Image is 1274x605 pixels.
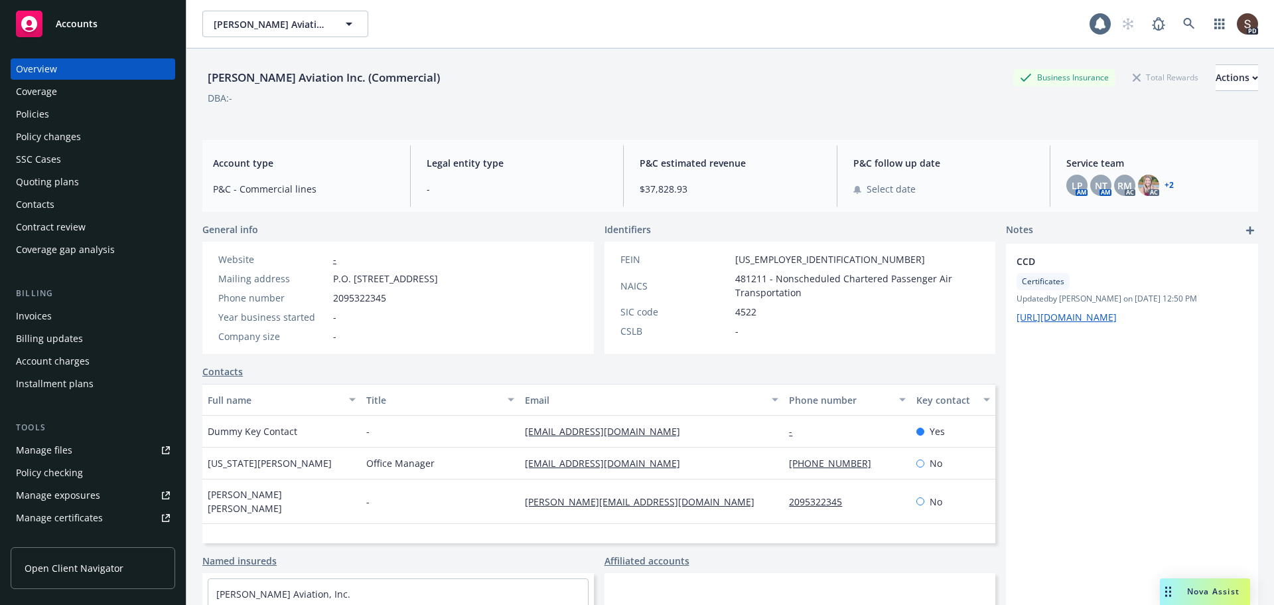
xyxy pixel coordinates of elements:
[16,485,100,506] div: Manage exposures
[525,495,765,508] a: [PERSON_NAME][EMAIL_ADDRESS][DOMAIN_NAME]
[1013,69,1115,86] div: Business Insurance
[16,239,115,260] div: Coverage gap analysis
[11,58,175,80] a: Overview
[11,104,175,125] a: Policies
[11,171,175,193] a: Quoting plans
[789,495,853,508] a: 2095322345
[208,393,341,407] div: Full name
[525,425,691,438] a: [EMAIL_ADDRESS][DOMAIN_NAME]
[202,554,277,568] a: Named insureds
[333,253,336,266] a: -
[784,384,910,416] button: Phone number
[789,457,882,470] a: [PHONE_NUMBER]
[1187,586,1239,597] span: Nova Assist
[11,462,175,483] a: Policy checking
[366,495,370,509] span: -
[11,126,175,147] a: Policy changes
[218,272,328,286] div: Mailing address
[218,291,328,305] div: Phone number
[1006,244,1258,335] div: CCDCertificatesUpdatedby [PERSON_NAME] on [DATE] 12:50 PM[URL][DOMAIN_NAME]
[1237,13,1258,35] img: photo
[11,421,175,434] div: Tools
[1216,65,1258,90] div: Actions
[366,456,435,470] span: Office Manager
[216,588,350,600] a: [PERSON_NAME] Aviation, Inc.
[1242,222,1258,238] a: add
[11,507,175,529] a: Manage certificates
[1138,175,1159,196] img: photo
[1117,179,1132,193] span: RM
[930,495,942,509] span: No
[366,424,370,438] span: -
[11,440,175,461] a: Manage files
[333,329,336,343] span: -
[1145,11,1172,37] a: Report a Bug
[604,222,651,236] span: Identifiers
[1176,11,1202,37] a: Search
[11,149,175,170] a: SSC Cases
[333,310,336,324] span: -
[16,373,94,394] div: Installment plans
[930,424,945,438] span: Yes
[789,425,803,438] a: -
[620,324,730,338] div: CSLB
[1160,578,1250,605] button: Nova Assist
[11,328,175,349] a: Billing updates
[16,81,57,102] div: Coverage
[11,373,175,394] a: Installment plans
[1072,179,1083,193] span: LP
[202,365,243,379] a: Contacts
[16,126,81,147] div: Policy changes
[916,393,975,407] div: Key contact
[213,182,394,196] span: P&C - Commercial lines
[1216,64,1258,91] button: Actions
[867,182,916,196] span: Select date
[427,182,608,196] span: -
[25,561,123,575] span: Open Client Navigator
[789,393,890,407] div: Phone number
[1165,181,1174,189] a: +2
[56,19,98,29] span: Accounts
[16,305,52,327] div: Invoices
[16,58,57,80] div: Overview
[214,17,328,31] span: [PERSON_NAME] Aviation Inc. (Commercial)
[366,393,500,407] div: Title
[620,279,730,293] div: NAICS
[11,5,175,43] a: Accounts
[333,291,386,305] span: 2095322345
[361,384,520,416] button: Title
[853,156,1034,170] span: P&C follow up date
[1126,69,1205,86] div: Total Rewards
[16,328,83,349] div: Billing updates
[16,507,103,529] div: Manage certificates
[202,11,368,37] button: [PERSON_NAME] Aviation Inc. (Commercial)
[208,91,232,105] div: DBA: -
[1017,293,1247,305] span: Updated by [PERSON_NAME] on [DATE] 12:50 PM
[202,69,445,86] div: [PERSON_NAME] Aviation Inc. (Commercial)
[911,384,995,416] button: Key contact
[1066,156,1247,170] span: Service team
[208,424,297,438] span: Dummy Key Contact
[11,216,175,238] a: Contract review
[735,305,756,319] span: 4522
[202,222,258,236] span: General info
[604,554,689,568] a: Affiliated accounts
[333,272,438,286] span: P.O. [STREET_ADDRESS]
[218,329,328,343] div: Company size
[11,485,175,506] a: Manage exposures
[1017,311,1117,323] a: [URL][DOMAIN_NAME]
[16,440,72,461] div: Manage files
[1115,11,1141,37] a: Start snowing
[16,530,83,551] div: Manage claims
[620,305,730,319] div: SIC code
[735,272,980,300] span: 481211 - Nonscheduled Chartered Passenger Air Transportation
[11,81,175,102] a: Coverage
[11,287,175,300] div: Billing
[620,252,730,266] div: FEIN
[16,194,54,215] div: Contacts
[11,239,175,260] a: Coverage gap analysis
[11,351,175,372] a: Account charges
[16,149,61,170] div: SSC Cases
[735,252,925,266] span: [US_EMPLOYER_IDENTIFICATION_NUMBER]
